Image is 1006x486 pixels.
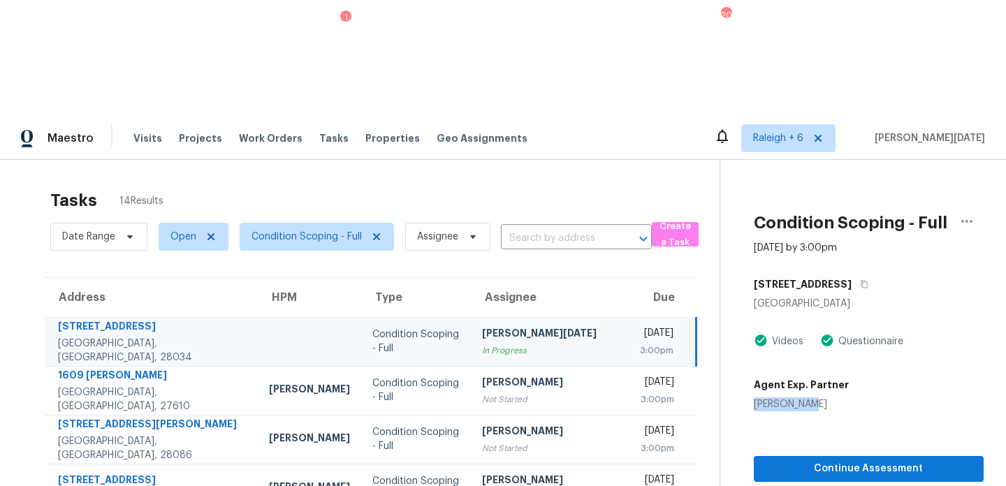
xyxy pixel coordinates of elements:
div: [PERSON_NAME] [269,382,350,399]
div: [PERSON_NAME] [754,397,849,411]
span: Assignee [417,230,458,244]
button: Create a Task [652,222,699,246]
span: [PERSON_NAME][DATE] [869,131,985,145]
span: Continue Assessment [765,460,972,478]
div: [PERSON_NAME] [482,375,618,392]
span: Projects [179,131,222,145]
div: [GEOGRAPHIC_DATA], [GEOGRAPHIC_DATA], 28086 [58,434,247,462]
button: Copy Address [852,272,870,297]
span: Tasks [319,133,349,143]
input: Search by address [501,228,613,249]
div: [GEOGRAPHIC_DATA], [GEOGRAPHIC_DATA], 27610 [58,385,247,413]
div: Not Started [482,441,618,455]
div: 3:00pm [640,344,673,358]
div: [PERSON_NAME] [482,424,618,441]
div: Condition Scoping - Full [372,376,460,404]
span: Work Orders [239,131,302,145]
div: [PERSON_NAME] [269,431,350,448]
span: Maestro [48,131,94,145]
div: [DATE] [640,326,673,344]
div: Questionnaire [834,334,903,348]
span: Create a Task [659,219,692,251]
th: HPM [258,278,361,317]
span: Date Range [62,230,115,244]
span: Visits [133,131,162,145]
div: Condition Scoping - Full [372,327,460,355]
h2: Tasks [50,193,97,207]
th: Type [361,278,472,317]
h5: Agent Exp. Partner [754,378,849,392]
div: 3:00pm [640,441,675,455]
img: Artifact Present Icon [820,333,834,348]
div: [STREET_ADDRESS] [58,319,247,337]
h2: Condition Scoping - Full [754,216,947,230]
span: Open [170,230,196,244]
div: [GEOGRAPHIC_DATA], [GEOGRAPHIC_DATA], 28034 [58,337,247,364]
div: 1609 [PERSON_NAME] [58,368,247,385]
span: Condition Scoping - Full [251,230,362,244]
h5: [STREET_ADDRESS] [754,277,852,291]
div: [DATE] [640,375,675,392]
div: [PERSON_NAME][DATE] [482,326,618,344]
div: [DATE] by 3:00pm [754,241,837,255]
span: 14 Results [119,194,163,208]
div: [STREET_ADDRESS][PERSON_NAME] [58,417,247,434]
div: [DATE] [640,424,675,441]
div: 3:00pm [640,392,675,406]
th: Address [45,278,258,317]
span: Raleigh + 6 [753,131,803,145]
div: Not Started [482,392,618,406]
div: Videos [768,334,803,348]
button: Open [634,229,653,249]
span: Properties [365,131,420,145]
th: Due [629,278,697,317]
img: Artifact Present Icon [754,333,768,348]
th: Assignee [471,278,629,317]
div: [GEOGRAPHIC_DATA] [754,297,984,311]
div: Condition Scoping - Full [372,425,460,453]
button: Continue Assessment [754,456,984,482]
span: Geo Assignments [437,131,527,145]
div: In Progress [482,344,618,358]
